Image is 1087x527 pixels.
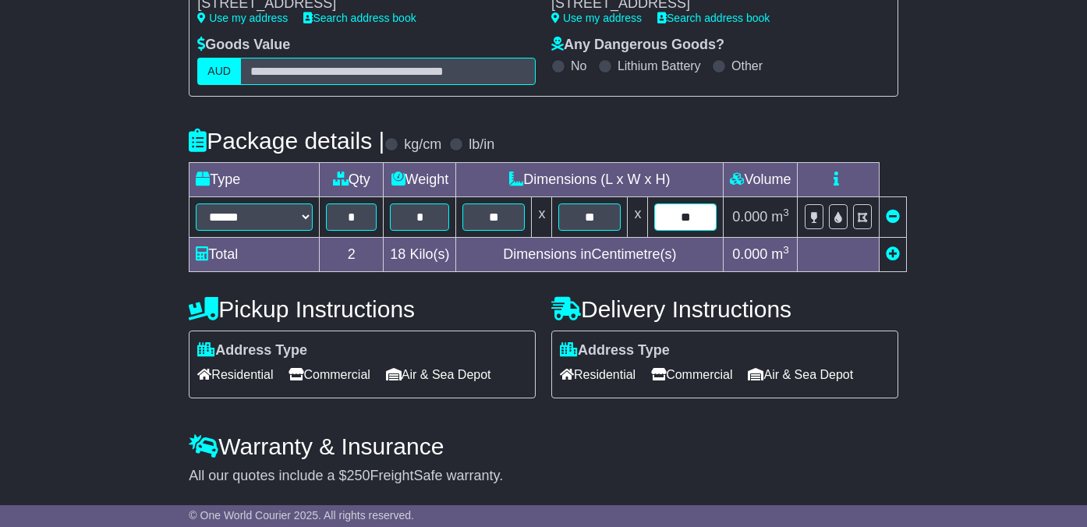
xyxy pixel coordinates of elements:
[197,58,241,85] label: AUD
[886,246,900,262] a: Add new item
[732,209,767,225] span: 0.000
[456,237,724,271] td: Dimensions in Centimetre(s)
[189,509,414,522] span: © One World Courier 2025. All rights reserved.
[320,237,384,271] td: 2
[384,162,456,196] td: Weight
[404,136,441,154] label: kg/cm
[189,162,320,196] td: Type
[783,244,789,256] sup: 3
[551,296,898,322] h4: Delivery Instructions
[197,37,290,54] label: Goods Value
[189,433,898,459] h4: Warranty & Insurance
[748,363,853,387] span: Air & Sea Depot
[197,363,273,387] span: Residential
[732,246,767,262] span: 0.000
[571,58,586,73] label: No
[771,209,789,225] span: m
[731,58,763,73] label: Other
[189,128,384,154] h4: Package details |
[618,58,701,73] label: Lithium Battery
[303,12,416,24] a: Search address book
[197,342,307,359] label: Address Type
[384,237,456,271] td: Kilo(s)
[783,207,789,218] sup: 3
[346,468,370,483] span: 250
[560,342,670,359] label: Address Type
[469,136,494,154] label: lb/in
[651,363,732,387] span: Commercial
[771,246,789,262] span: m
[189,237,320,271] td: Total
[390,246,405,262] span: 18
[628,196,648,237] td: x
[320,162,384,196] td: Qty
[886,209,900,225] a: Remove this item
[189,296,536,322] h4: Pickup Instructions
[551,37,724,54] label: Any Dangerous Goods?
[386,363,491,387] span: Air & Sea Depot
[189,468,898,485] div: All our quotes include a $ FreightSafe warranty.
[560,363,636,387] span: Residential
[289,363,370,387] span: Commercial
[657,12,770,24] a: Search address book
[532,196,552,237] td: x
[456,162,724,196] td: Dimensions (L x W x H)
[724,162,798,196] td: Volume
[551,12,642,24] a: Use my address
[197,12,288,24] a: Use my address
